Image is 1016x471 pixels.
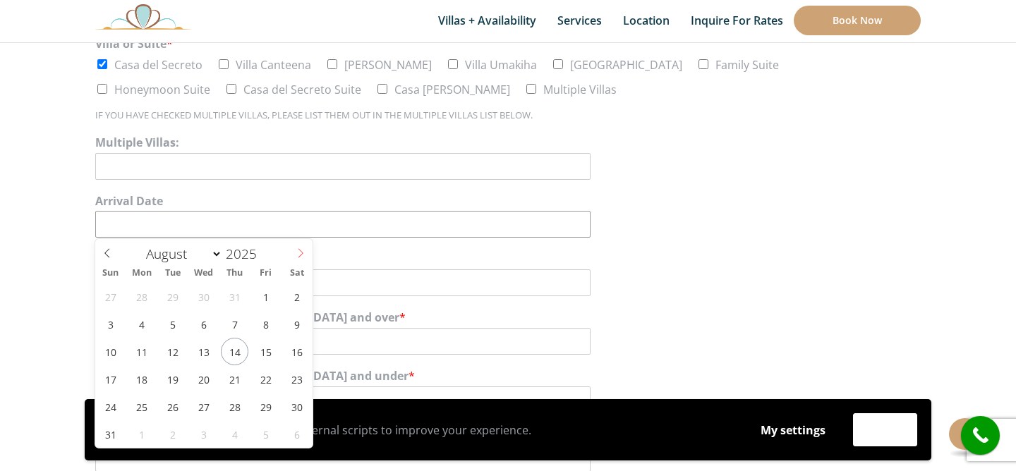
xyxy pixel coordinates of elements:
label: Family Suite [715,57,779,73]
span: July 28, 2025 [128,283,155,310]
button: Accept [853,413,917,446]
span: August 5, 2025 [159,310,186,338]
span: August 7, 2025 [221,310,248,338]
a: call [961,416,1000,455]
label: Casa del Secreto Suite [243,82,361,97]
span: August 23, 2025 [283,365,310,393]
span: August 3, 2025 [97,310,124,338]
label: Number in party ages [DEMOGRAPHIC_DATA] and under [95,369,921,384]
span: August 22, 2025 [252,365,279,393]
label: [PERSON_NAME] [344,57,432,73]
label: Honeymoon Suite [114,82,210,97]
span: August 17, 2025 [97,365,124,393]
span: August 28, 2025 [221,393,248,420]
span: August 26, 2025 [159,393,186,420]
span: August 19, 2025 [159,365,186,393]
span: August 24, 2025 [97,393,124,420]
span: July 30, 2025 [190,283,217,310]
span: September 2, 2025 [159,420,186,448]
label: Multiple Villas [543,82,617,97]
select: Month [139,244,222,264]
span: August 9, 2025 [283,310,310,338]
span: August 25, 2025 [128,393,155,420]
span: September 4, 2025 [221,420,248,448]
p: This site uses functional cookies and external scripts to improve your experience. [99,420,733,441]
label: Villa or Suite [95,37,921,51]
img: Awesome Logo [95,4,191,30]
span: August 16, 2025 [283,338,310,365]
span: August 18, 2025 [128,365,155,393]
span: August 27, 2025 [190,393,217,420]
span: Tue [157,269,188,278]
label: Casa [PERSON_NAME] [394,82,510,97]
label: Number in party ages [DEMOGRAPHIC_DATA] and over [95,310,921,325]
span: August 12, 2025 [159,338,186,365]
span: Wed [188,269,219,278]
span: August 2, 2025 [283,283,310,310]
span: September 3, 2025 [190,420,217,448]
span: July 29, 2025 [159,283,186,310]
span: August 4, 2025 [128,310,155,338]
label: Villa Umakiha [465,57,537,73]
label: Departure Date [95,252,921,267]
label: Casa del Secreto [114,57,202,73]
span: September 6, 2025 [283,420,310,448]
span: August 21, 2025 [221,365,248,393]
span: Fri [250,269,282,278]
span: July 27, 2025 [97,283,124,310]
span: August 30, 2025 [283,393,310,420]
label: Villa Canteena [236,57,311,73]
i: call [964,420,996,451]
span: Sat [282,269,313,278]
span: August 15, 2025 [252,338,279,365]
div: IF YOU HAVE CHECKED MULTIPLE VILLAS, PLEASE LIST THEM OUT IN THE MULTIPLE VILLAS LIST BELOW. [95,109,921,121]
label: Arrival Date [95,194,921,209]
span: Mon [126,269,157,278]
span: August 8, 2025 [252,310,279,338]
label: [GEOGRAPHIC_DATA] [570,57,682,73]
span: September 5, 2025 [252,420,279,448]
span: August 13, 2025 [190,338,217,365]
span: August 29, 2025 [252,393,279,420]
input: Year [222,245,269,263]
span: August 11, 2025 [128,338,155,365]
span: August 1, 2025 [252,283,279,310]
label: Multiple Villas: [95,135,921,150]
span: August 6, 2025 [190,310,217,338]
span: August 14, 2025 [221,338,248,365]
span: August 31, 2025 [97,420,124,448]
a: Book Now [794,6,921,35]
button: My settings [747,414,839,446]
span: Sun [95,269,126,278]
span: Thu [219,269,250,278]
span: August 10, 2025 [97,338,124,365]
span: July 31, 2025 [221,283,248,310]
span: August 20, 2025 [190,365,217,393]
span: September 1, 2025 [128,420,155,448]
